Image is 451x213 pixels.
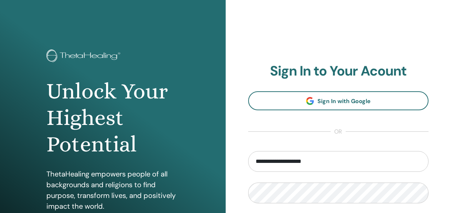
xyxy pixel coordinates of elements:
[248,91,429,110] a: Sign In with Google
[331,127,346,136] span: or
[46,169,179,212] p: ThetaHealing empowers people of all backgrounds and religions to find purpose, transform lives, a...
[46,78,179,158] h1: Unlock Your Highest Potential
[317,97,371,105] span: Sign In with Google
[248,63,429,79] h2: Sign In to Your Acount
